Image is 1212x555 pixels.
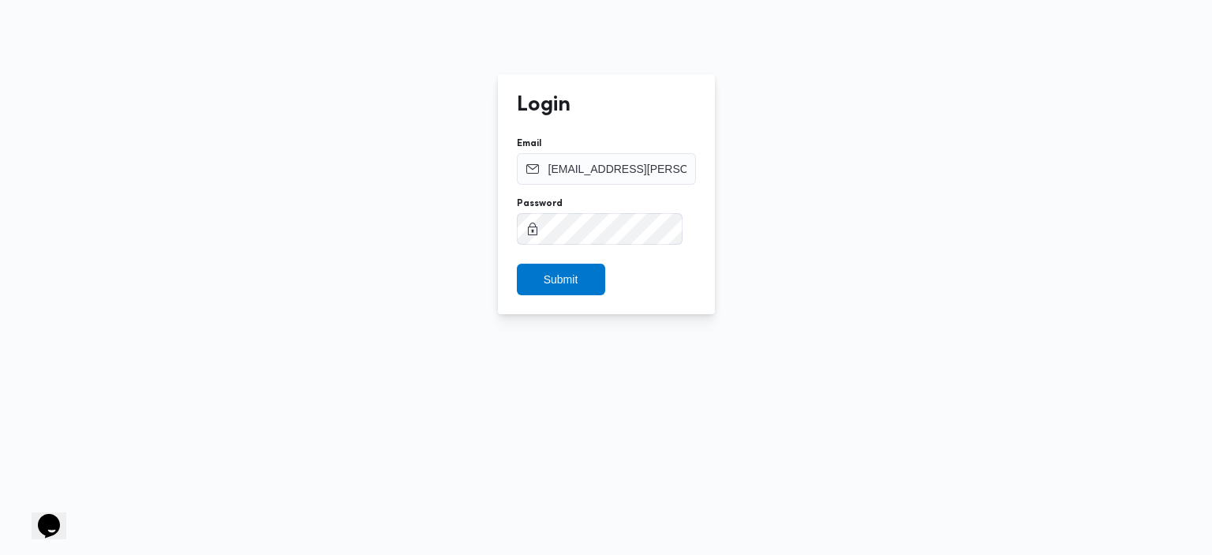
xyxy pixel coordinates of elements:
h2: Login [517,93,570,118]
span: Submit [544,270,578,289]
iframe: chat widget [16,492,66,539]
button: Submit [517,264,605,295]
label: Password [517,197,563,210]
label: Email [517,137,541,150]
